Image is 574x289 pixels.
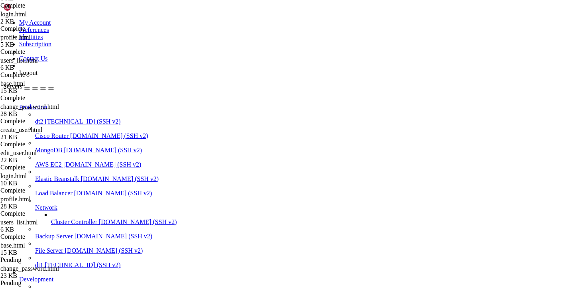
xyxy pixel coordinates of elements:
[3,109,470,116] x-row: [URL][DOMAIN_NAME]
[0,57,38,64] span: users_list.html
[0,110,80,118] div: 28 KB
[0,210,80,217] div: Complete
[3,96,470,103] x-row: just raised the bar for easy, resilient and secure K8s cluster deployment.
[0,149,37,156] span: edit_user.html
[3,162,470,169] x-row: Learn more about enabling ESM Apps service at [URL][DOMAIN_NAME]
[0,196,80,210] span: profile.html
[0,164,80,171] div: Complete
[3,16,470,23] x-row: * Documentation: [URL][DOMAIN_NAME]
[3,189,470,196] x-row: Last login: [DATE] from [TECHNICAL_ID]
[3,89,470,96] x-row: * Strictly confined Kubernetes makes edge and IoT secure. Learn how MicroK8s
[3,202,470,209] x-row: root@hiplet-33900:~# systemctl restart vpn-admin
[0,196,31,202] span: profile.html
[0,134,80,141] div: 21 KB
[0,2,80,9] div: Complete
[3,30,470,37] x-row: * Support: [URL][DOMAIN_NAME]
[0,203,80,210] div: 28 KB
[3,43,470,50] x-row: System information as of [DATE]
[0,34,31,41] span: profile.html
[0,173,80,187] span: login.html
[0,80,25,87] span: base.html
[0,126,80,141] span: create_user.html
[0,272,80,279] div: 23 KB
[3,155,470,162] x-row: 1 additional security update can be applied with ESM Apps.
[3,76,470,83] x-row: Swap usage: 0%
[0,80,80,94] span: base.html
[3,136,470,143] x-row: 50 updates can be applied immediately.
[0,57,80,71] span: users_list.html
[3,63,470,70] x-row: Usage of /: 2.9% of 231.44GB Users logged in: 0
[74,209,77,216] div: (21, 31)
[0,103,80,118] span: change_password.html
[3,195,470,202] x-row: root@hiplet-33900:~# systemctl restart vpn-admin
[0,94,80,102] div: Complete
[0,219,80,233] span: users_list.html
[0,64,80,71] div: 6 KB
[0,219,38,226] span: users_list.html
[0,34,80,48] span: profile.html
[0,141,80,148] div: Complete
[3,142,470,149] x-row: To see these additional updates run: apt list --upgradable
[3,23,470,30] x-row: * Management: [URL][DOMAIN_NAME]
[0,265,59,272] span: change_password.html
[0,87,80,94] div: 15 KB
[0,11,80,25] span: login.html
[0,242,80,256] span: base.html
[0,180,80,187] div: 10 KB
[3,182,470,189] x-row: *** System restart required ***
[3,122,470,129] x-row: Expanded Security Maintenance for Applications is not enabled.
[3,208,470,215] x-row: root@hiplet-33900:~#
[0,265,80,279] span: change_password.html
[0,242,25,249] span: base.html
[0,118,80,125] div: Complete
[0,25,80,32] div: Complete
[3,56,470,63] x-row: System load: 0.81 Processes: 240
[0,126,42,133] span: create_user.html
[0,41,80,48] div: 5 KB
[3,69,470,76] x-row: Memory usage: 6% IPv4 address for ens3: [TECHNICAL_ID]
[0,233,80,240] div: Complete
[0,71,80,79] div: Complete
[0,11,27,18] span: login.html
[0,149,80,164] span: edit_user.html
[3,3,470,10] x-row: Welcome to Ubuntu 24.04.2 LTS (GNU/Linux 6.8.0-35-generic x86_64)
[0,256,80,263] div: Pending
[0,279,80,287] div: Pending
[0,249,80,256] div: 15 KB
[0,18,80,25] div: 2 KB
[0,157,80,164] div: 22 KB
[0,173,27,179] span: login.html
[0,226,80,233] div: 6 KB
[0,187,80,194] div: Complete
[0,48,80,55] div: Complete
[0,103,59,110] span: change_password.html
